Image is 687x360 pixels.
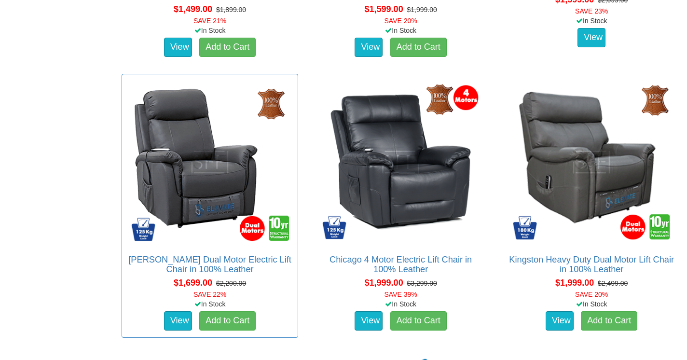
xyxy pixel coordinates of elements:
span: $1,499.00 [174,4,212,14]
font: SAVE 20% [385,17,417,25]
a: View [164,311,192,331]
del: $2,200.00 [216,279,246,287]
a: Add to Cart [581,311,637,331]
a: View [355,311,383,331]
img: Chicago 4 Motor Electric Lift Chair in 100% Leather [318,79,484,245]
a: View [577,28,605,47]
a: Add to Cart [390,38,447,57]
a: View [546,311,574,331]
font: SAVE 22% [193,291,226,298]
font: SAVE 23% [575,7,608,15]
div: In Stock [120,299,300,309]
a: [PERSON_NAME] Dual Motor Electric Lift Chair in 100% Leather [128,255,291,274]
div: In Stock [120,26,300,35]
a: View [164,38,192,57]
div: In Stock [311,299,491,309]
font: SAVE 20% [575,291,608,298]
del: $1,899.00 [216,6,246,14]
img: Kingston Heavy Duty Dual Motor Lift Chair in 100% Leather [508,79,674,245]
a: Kingston Heavy Duty Dual Motor Lift Chair in 100% Leather [509,255,674,274]
span: $1,599.00 [365,4,403,14]
del: $3,299.00 [407,279,437,287]
a: Chicago 4 Motor Electric Lift Chair in 100% Leather [330,255,472,274]
span: $1,999.00 [555,278,594,288]
div: In Stock [501,299,682,309]
font: SAVE 39% [385,291,417,298]
del: $2,499.00 [598,279,628,287]
span: $1,699.00 [174,278,212,288]
a: Add to Cart [199,311,256,331]
a: Add to Cart [390,311,447,331]
div: In Stock [311,26,491,35]
font: SAVE 21% [193,17,226,25]
a: Add to Cart [199,38,256,57]
div: In Stock [501,16,682,26]
del: $1,999.00 [407,6,437,14]
span: $1,999.00 [365,278,403,288]
a: View [355,38,383,57]
img: Dalton Dual Motor Electric Lift Chair in 100% Leather [127,79,293,245]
